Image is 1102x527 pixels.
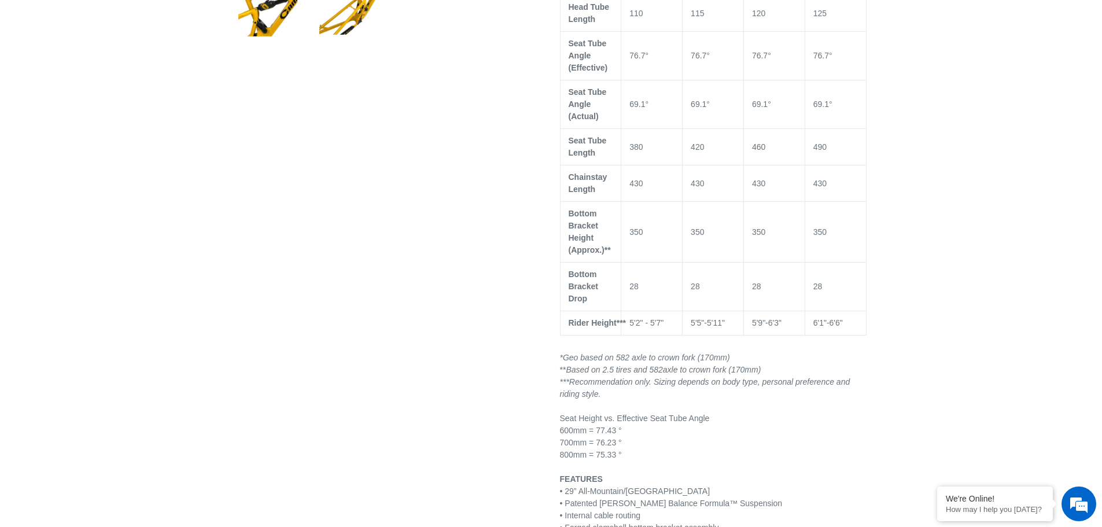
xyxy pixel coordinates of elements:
td: 28 [621,263,683,311]
td: 69.1 [805,80,866,129]
span: axle to crown fork (170mm) [663,365,761,374]
span: 5'5"-5'11" [691,318,725,327]
span: ° [706,51,710,60]
i: Based on 2.5 tires and 582 [566,365,662,374]
td: 350 [621,202,683,263]
td: 69.1 [683,80,744,129]
span: ° [829,51,832,60]
span: ° [618,426,622,435]
span: FEATURES [560,474,603,484]
td: 69.1 [621,80,683,129]
span: ° [618,438,622,447]
span: ° [768,99,771,109]
td: 430 [683,165,744,202]
td: 28 [743,263,805,311]
span: ***Recommendation only. Sizing depends on body type, personal preference and riding style. [560,377,850,399]
td: 350 [683,202,744,263]
div: 700mm = 76.23 [560,437,867,449]
td: 490 [805,129,866,165]
td: 350 [805,202,866,263]
span: ° [768,51,771,60]
td: 350 [743,202,805,263]
span: ° [706,99,710,109]
span: Bottom Bracket Drop [569,270,598,303]
td: 420 [683,129,744,165]
span: Bottom Bracket Height (Approx.)** [569,209,611,255]
td: 76.7 [683,32,744,80]
td: 28 [683,263,744,311]
span: ° [646,99,649,109]
span: 6'1"-6'6" [813,318,843,327]
td: 69.1 [743,80,805,129]
td: 430 [743,165,805,202]
div: 600mm = 77.43 [560,425,867,437]
td: 76.7 [621,32,683,80]
span: ° [618,450,622,459]
span: Rider Height*** [569,318,626,327]
span: Chainstay Length [569,172,607,194]
span: Head Tube Length [569,2,610,24]
td: 380 [621,129,683,165]
td: 460 [743,129,805,165]
div: Seat Height vs. Effective Seat Tube Angle [560,412,867,425]
span: Seat Tube Angle (Actual) [569,87,607,121]
span: *Geo based on 582 axle to crown fork (170mm) [560,353,730,362]
div: We're Online! [946,494,1044,503]
td: 76.7 [743,32,805,80]
td: 430 [805,165,866,202]
span: Seat Tube Length [569,136,607,157]
div: 800mm = 75.33 [560,449,867,461]
span: ° [646,51,649,60]
td: 5'2" - 5'7" [621,311,683,336]
span: 5'9"-6'3" [752,318,782,327]
td: 76.7 [805,32,866,80]
span: Seat Tube Angle (Effective) [569,39,608,72]
span: ° [829,99,832,109]
td: 28 [805,263,866,311]
td: 430 [621,165,683,202]
p: How may I help you today? [946,505,1044,514]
